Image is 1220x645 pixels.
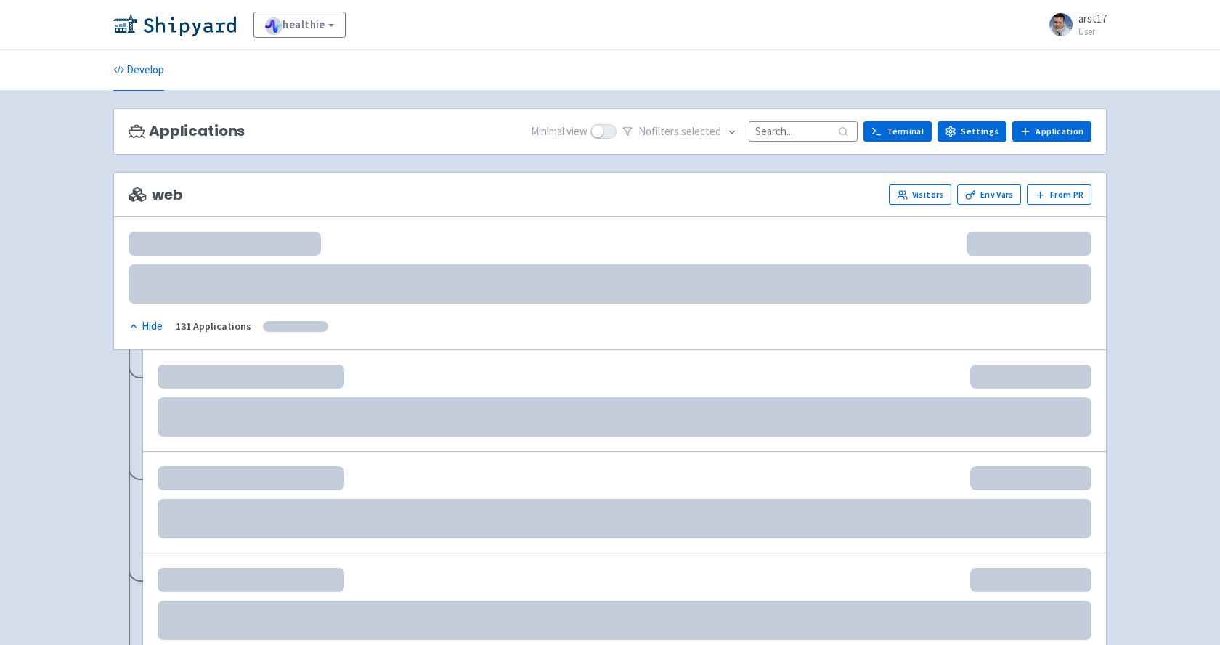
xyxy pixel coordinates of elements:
[113,13,236,36] img: Shipyard logo
[253,12,346,38] a: healthie
[129,187,182,203] span: web
[1012,121,1091,142] a: Application
[638,123,721,140] span: No filter s
[1041,13,1107,36] a: arst17 User
[113,50,164,91] a: Develop
[129,318,163,335] div: Hide
[938,121,1006,142] a: Settings
[1078,27,1107,36] small: User
[749,121,858,141] input: Search...
[1078,12,1107,25] span: arst17
[531,123,587,140] span: Minimal view
[129,318,164,335] button: Hide
[176,318,251,335] div: 131 Applications
[889,184,951,205] a: Visitors
[863,121,932,142] a: Terminal
[957,184,1021,205] a: Env Vars
[681,124,721,138] span: selected
[129,123,245,139] h3: Applications
[1027,184,1091,205] button: From PR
